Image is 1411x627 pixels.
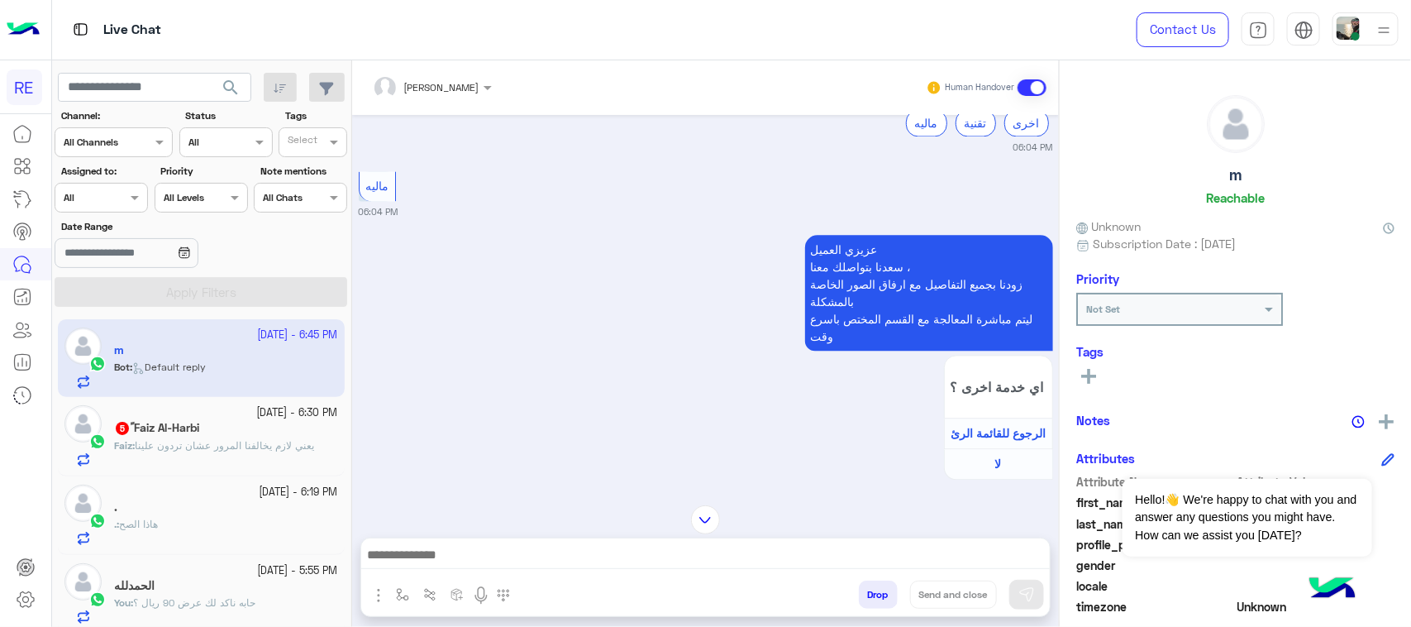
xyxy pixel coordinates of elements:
[1337,17,1360,40] img: userImage
[1123,479,1371,557] span: Hello!👋 We're happy to chat with you and answer any questions you might have. How can we assist y...
[359,205,398,218] small: 06:04 PM
[497,589,510,602] img: make a call
[114,596,133,609] b: :
[89,513,106,529] img: WhatsApp
[1076,271,1119,286] h6: Priority
[471,586,491,605] img: send voice note
[64,405,102,443] img: defaultAdmin.png
[951,426,1046,440] span: الرجوع للقائمة الرئ
[369,586,389,605] img: send attachment
[258,563,338,579] small: [DATE] - 5:55 PM
[1249,21,1268,40] img: tab
[285,108,346,123] label: Tags
[114,518,119,530] b: :
[285,132,317,151] div: Select
[1351,415,1365,428] img: notes
[114,500,117,515] h5: .
[951,379,1046,395] span: اي خدمة اخرى ؟
[1076,557,1234,574] span: gender
[1379,414,1394,429] img: add
[1242,12,1275,47] a: tab
[221,78,241,98] span: search
[70,19,91,40] img: tab
[64,485,102,522] img: defaultAdmin.png
[133,596,255,609] span: حابه ناكد لك عرض 90 ريال ؟
[61,108,171,123] label: Channel:
[1076,494,1234,511] span: first_name
[211,73,251,108] button: search
[1076,536,1234,553] span: profile_pic
[61,164,146,179] label: Assigned to:
[1237,577,1395,595] span: null
[1018,586,1035,603] img: send message
[64,563,102,601] img: defaultAdmin.png
[1076,218,1141,235] span: Unknown
[1206,190,1265,205] h6: Reachable
[417,581,444,608] button: Trigger scenario
[1294,21,1313,40] img: tab
[1137,12,1229,47] a: Contact Us
[114,439,132,452] span: ‏Faiz
[114,596,131,609] span: You
[404,81,479,93] span: [PERSON_NAME]
[389,581,417,608] button: select flow
[1374,20,1394,41] img: profile
[1093,235,1236,252] span: Subscription Date : [DATE]
[1076,413,1110,428] h6: Notes
[135,439,314,452] span: يعني لازم يخالفنا المرور عشان تردون علينا
[1237,598,1395,615] span: Unknown
[260,164,346,179] label: Note mentions
[1304,561,1361,619] img: hulul-logo.png
[1013,141,1053,154] small: 06:04 PM
[423,588,436,601] img: Trigger scenario
[1076,515,1234,533] span: last_name
[906,109,947,136] div: ماليه
[185,108,270,123] label: Status
[1004,109,1049,136] div: اخرى
[859,581,898,609] button: Drop
[805,235,1053,351] p: 12/10/2025, 6:04 PM
[1076,577,1234,595] span: locale
[956,109,996,136] div: تقنية
[89,433,106,450] img: WhatsApp
[450,588,464,601] img: create order
[1076,598,1234,615] span: timezone
[114,421,199,435] h5: ‏Faiz Al-Harbi ً
[365,179,389,193] span: ماليه
[1237,557,1395,574] span: null
[995,457,1002,471] span: لا
[945,81,1014,94] small: Human Handover
[257,405,338,421] small: [DATE] - 6:30 PM
[7,69,42,105] div: RE
[119,518,158,530] span: هاذا الصح
[114,518,117,530] span: .
[1229,165,1242,184] h5: m
[61,219,246,234] label: Date Range
[116,422,129,435] span: 5
[55,277,347,307] button: Apply Filters
[1013,486,1053,499] small: 06:04 PM
[160,164,245,179] label: Priority
[691,505,720,534] img: scroll
[7,12,40,47] img: Logo
[103,19,161,41] p: Live Chat
[1076,344,1394,359] h6: Tags
[1076,473,1234,491] span: Attribute Name
[114,439,135,452] b: :
[114,579,155,593] h5: الحمدلله
[910,581,997,609] button: Send and close
[444,581,471,608] button: create order
[1076,451,1135,466] h6: Attributes
[89,591,106,608] img: WhatsApp
[1208,96,1264,152] img: defaultAdmin.png
[260,485,338,500] small: [DATE] - 6:19 PM
[396,588,409,601] img: select flow
[1086,303,1120,315] b: Not Set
